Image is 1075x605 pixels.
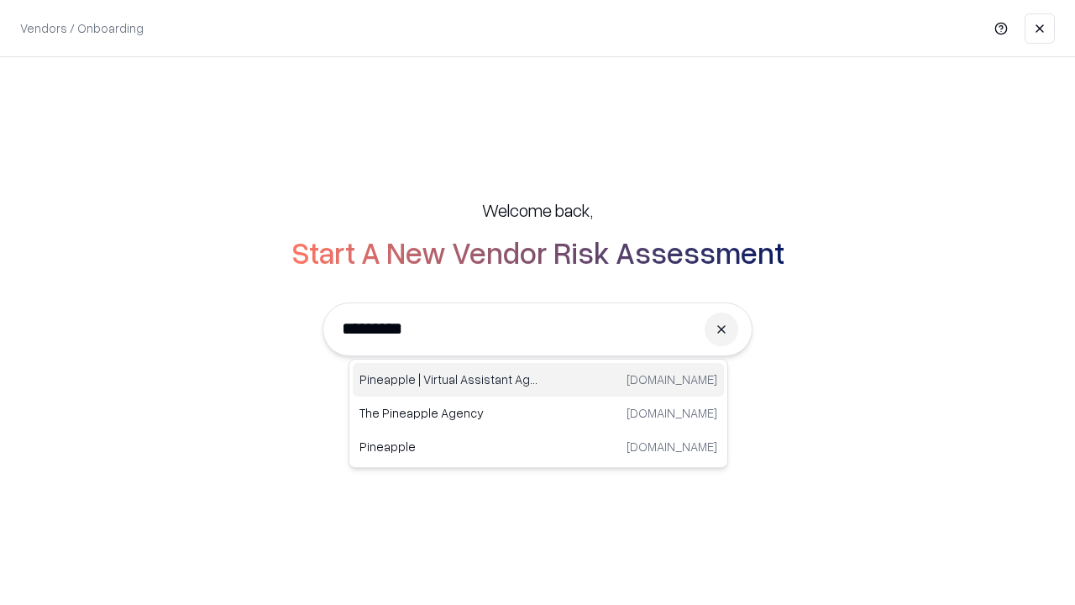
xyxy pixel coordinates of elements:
h5: Welcome back, [482,198,593,222]
p: Pineapple [359,438,538,455]
p: Vendors / Onboarding [20,19,144,37]
p: The Pineapple Agency [359,404,538,422]
p: [DOMAIN_NAME] [627,371,717,388]
p: [DOMAIN_NAME] [627,438,717,455]
p: [DOMAIN_NAME] [627,404,717,422]
p: Pineapple | Virtual Assistant Agency [359,371,538,388]
h2: Start A New Vendor Risk Assessment [291,235,784,269]
div: Suggestions [349,359,728,468]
